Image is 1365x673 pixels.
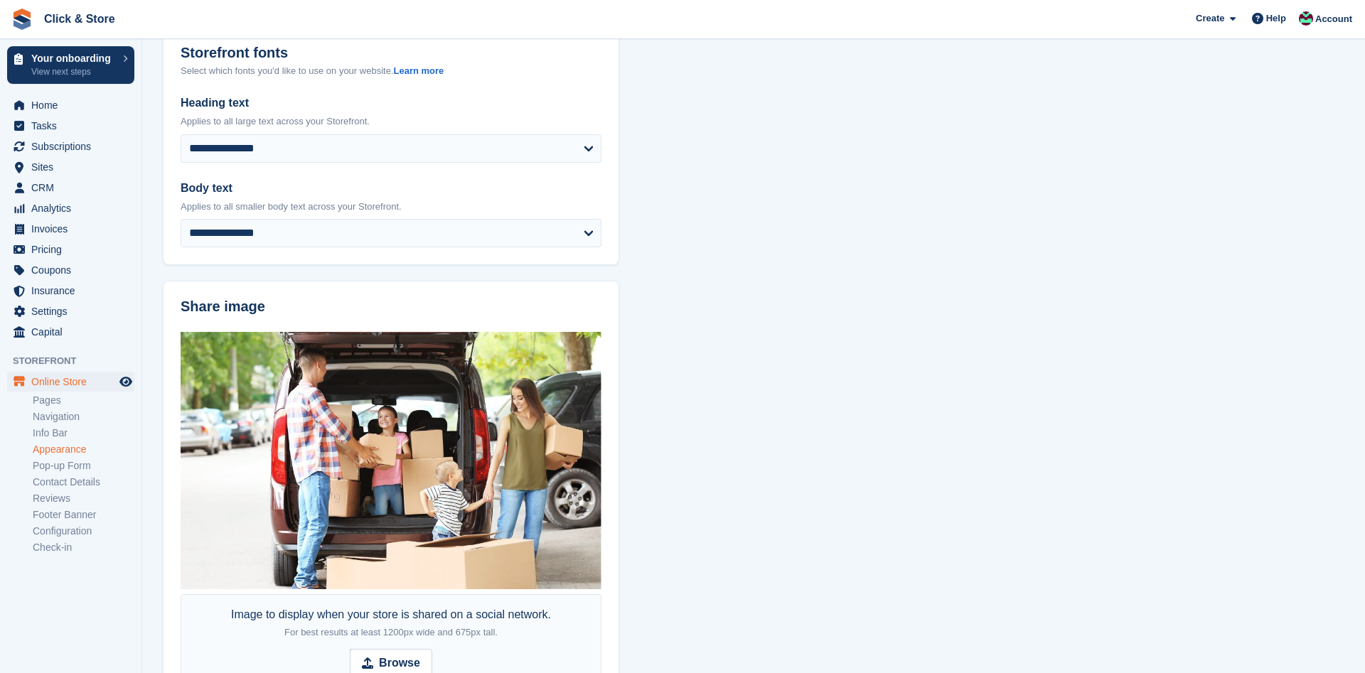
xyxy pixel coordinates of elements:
a: Preview store [117,373,134,390]
span: Pricing [31,239,117,259]
a: Info Bar [33,426,134,440]
span: Capital [31,322,117,342]
a: menu [7,239,134,259]
a: Navigation [33,410,134,424]
a: menu [7,198,134,218]
span: Storefront [13,354,141,368]
a: Learn more [393,65,444,76]
a: menu [7,95,134,115]
a: menu [7,178,134,198]
p: Applies to all large text across your Storefront. [181,114,601,129]
strong: Browse [379,655,420,672]
a: menu [7,136,134,156]
a: Appearance [33,443,134,456]
a: Click & Store [38,7,121,31]
span: CRM [31,178,117,198]
div: Image to display when your store is shared on a social network. [231,606,551,640]
a: Pop-up Form [33,459,134,473]
a: Configuration [33,524,134,538]
a: menu [7,322,134,342]
a: Your onboarding View next steps [7,46,134,84]
a: Contact Details [33,475,134,489]
div: Select which fonts you'd like to use on your website. [181,64,601,78]
span: Insurance [31,281,117,301]
a: menu [7,372,134,392]
a: menu [7,219,134,239]
span: Sites [31,157,117,177]
a: Pages [33,394,134,407]
p: Your onboarding [31,53,116,63]
span: Tasks [31,116,117,136]
span: Coupons [31,260,117,280]
a: Reviews [33,492,134,505]
span: Invoices [31,219,117,239]
label: Heading text [181,95,601,112]
a: menu [7,260,134,280]
span: Analytics [31,198,117,218]
span: Help [1266,11,1286,26]
img: Click%20and%20Store-social.jpg [181,332,601,590]
a: Footer Banner [33,508,134,522]
span: Subscriptions [31,136,117,156]
span: Create [1196,11,1224,26]
a: menu [7,281,134,301]
a: menu [7,157,134,177]
p: Applies to all smaller body text across your Storefront. [181,200,601,214]
span: Settings [31,301,117,321]
a: Check-in [33,541,134,554]
span: Account [1315,12,1352,26]
span: For best results at least 1200px wide and 675px tall. [284,627,498,637]
a: menu [7,116,134,136]
h2: Share image [181,298,601,315]
p: View next steps [31,65,116,78]
span: Home [31,95,117,115]
img: stora-icon-8386f47178a22dfd0bd8f6a31ec36ba5ce8667c1dd55bd0f319d3a0aa187defe.svg [11,9,33,30]
span: Online Store [31,372,117,392]
label: Body text [181,180,601,197]
h2: Storefront fonts [181,45,288,61]
a: menu [7,301,134,321]
img: Kye Daniel [1299,11,1313,26]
